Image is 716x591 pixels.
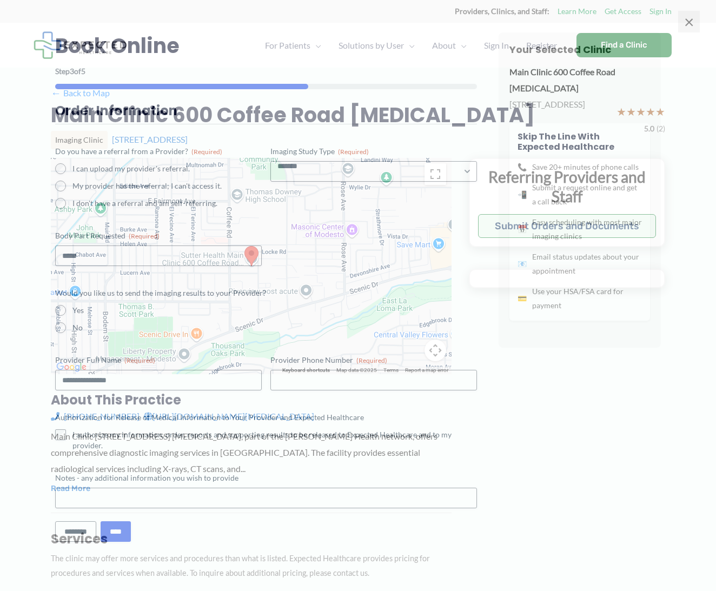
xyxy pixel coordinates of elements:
[55,68,477,75] p: Step of
[124,356,155,364] span: (Required)
[678,11,700,32] span: ×
[356,356,387,364] span: (Required)
[55,473,477,483] label: Notes - any additional information you wish to provide
[509,43,650,56] h3: Your Selected Clinic
[55,230,262,241] label: Body Part Requested
[518,215,642,243] li: Easy scheduling with most major imaging clinics
[72,163,262,174] label: I can upload my provider's referral.
[338,148,369,156] span: (Required)
[55,146,222,157] legend: Do you have a referral from a Provider?
[55,412,364,423] legend: Authorization for Release of Medical Information to Your Provider and Expected Healthcare
[191,148,222,156] span: (Required)
[55,288,266,298] legend: Would you like us to send the imaging results to your Provider?
[72,198,262,209] label: I don't have a referral and am self-referring.
[518,284,642,313] li: Use your HSA/FSA card for payment
[72,429,477,451] label: I authorize my information, order, reports and supporting results to be released to Expected Heal...
[72,322,477,333] label: No
[81,67,85,76] span: 5
[518,291,527,306] span: 💳
[518,160,642,174] li: Save 20+ minutes of phone calls
[518,188,527,202] span: 📲
[55,32,477,59] h2: Book Online
[55,102,477,119] h3: Order Information
[518,131,642,152] h4: Skip the line with Expected Healthcare
[70,67,74,76] span: 3
[270,355,477,366] label: Provider Phone Number
[518,181,642,209] li: Submit a request online and get a call back
[518,257,527,271] span: 📧
[518,250,642,278] li: Email status updates about your appointment
[129,232,160,240] span: (Required)
[518,160,527,174] span: 📞
[72,181,262,191] label: My provider has the referral; I can't access it.
[72,305,477,316] label: Yes
[518,222,527,236] span: 📅
[509,64,650,96] p: Main Clinic 600 Coffee Road [MEDICAL_DATA]
[509,96,650,112] p: [STREET_ADDRESS]
[270,146,477,157] label: Imaging Study Type
[55,355,262,366] label: Provider Full Name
